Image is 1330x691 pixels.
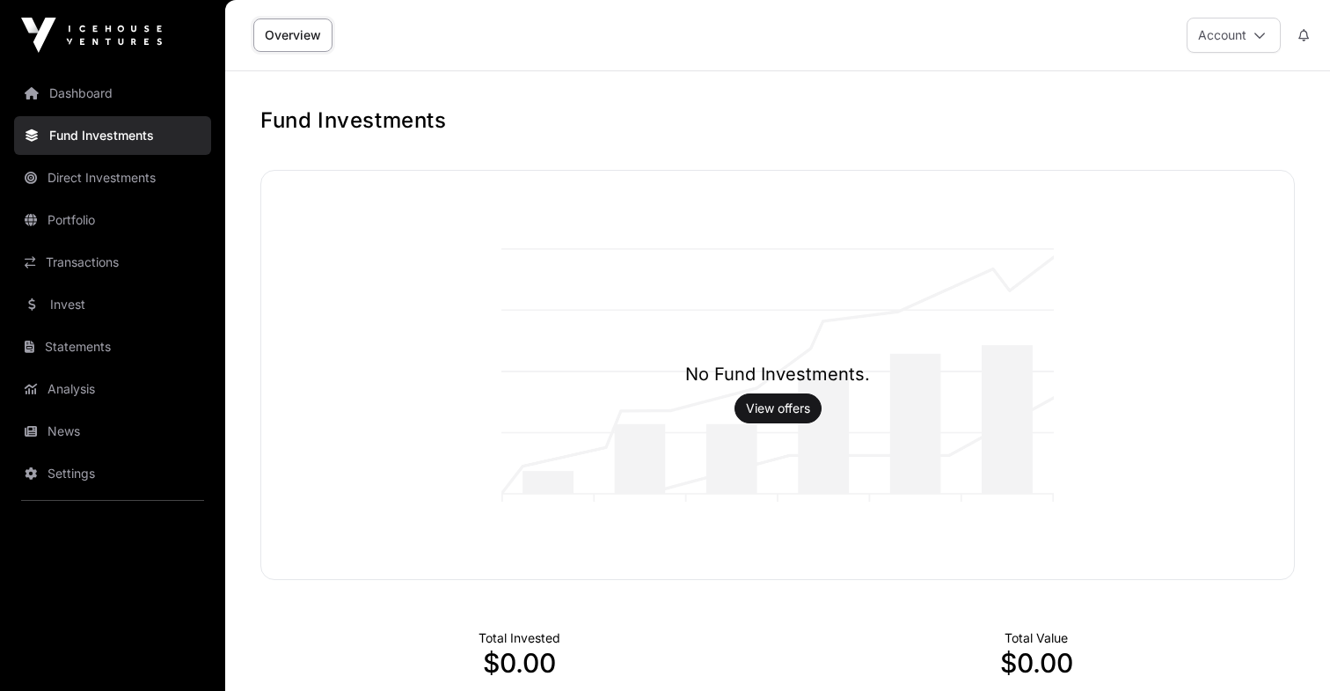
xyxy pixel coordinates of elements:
[734,393,822,423] button: View offers
[14,370,211,408] a: Analysis
[21,18,162,53] img: Icehouse Ventures Logo
[260,629,778,647] p: Total Invested
[14,74,211,113] a: Dashboard
[14,201,211,239] a: Portfolio
[778,629,1295,647] p: Total Value
[1242,606,1330,691] iframe: Chat Widget
[260,647,778,679] p: $0.00
[260,107,1295,135] h1: Fund Investments
[746,400,810,417] a: View offers
[14,454,211,493] a: Settings
[1187,18,1281,53] button: Account
[14,327,211,366] a: Statements
[14,243,211,282] a: Transactions
[14,285,211,324] a: Invest
[685,362,870,386] h1: No Fund Investments.
[778,647,1295,679] p: $0.00
[14,412,211,451] a: News
[253,18,332,52] a: Overview
[14,158,211,197] a: Direct Investments
[14,116,211,155] a: Fund Investments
